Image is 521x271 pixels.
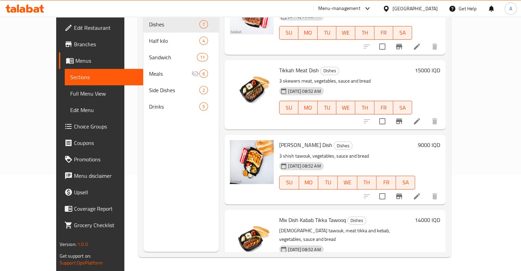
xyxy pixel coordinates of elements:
[279,101,298,114] button: SU
[199,20,208,28] div: items
[149,20,200,28] span: Dishes
[299,176,319,189] button: MO
[149,86,200,94] div: Side Dishes
[334,141,352,150] div: Dishes
[391,113,407,130] button: Branch-specific-item
[391,38,407,55] button: Branch-specific-item
[338,176,357,189] button: WE
[413,117,421,125] a: Edit menu item
[74,24,138,32] span: Edit Restaurant
[426,113,443,130] button: delete
[377,103,390,113] span: FR
[396,28,409,38] span: SA
[339,28,352,38] span: WE
[77,240,88,249] span: 1.0.0
[200,71,208,77] span: 6
[357,176,377,189] button: TH
[59,135,143,151] a: Coupons
[413,42,421,51] a: Edit menu item
[375,189,389,204] span: Select to update
[393,5,438,12] div: [GEOGRAPHIC_DATA]
[199,86,208,94] div: items
[59,151,143,168] a: Promotions
[415,65,440,75] h6: 15000 IQD
[347,217,366,225] div: Dishes
[340,177,355,187] span: WE
[230,215,274,259] img: Mix Dish Kabab Tikka Tawooq
[321,177,335,187] span: TU
[355,101,374,114] button: TH
[74,188,138,196] span: Upsell
[282,177,296,187] span: SU
[413,192,421,200] a: Edit menu item
[60,251,91,260] span: Get support on:
[149,102,200,111] span: Drinks
[279,152,415,160] p: 3 shish tawouk, vegetables, sauce and bread
[144,16,219,33] div: Dishes7
[144,33,219,49] div: Half kilo4
[426,38,443,55] button: delete
[65,102,143,118] a: Edit Menu
[279,176,299,189] button: SU
[60,240,76,249] span: Version:
[377,28,390,38] span: FR
[374,26,393,40] button: FR
[149,37,200,45] div: Half kilo
[230,65,274,109] img: Tikkah Meat Dish
[396,176,415,189] button: SA
[339,103,352,113] span: WE
[298,101,317,114] button: MO
[144,98,219,115] div: Drinks5
[149,53,197,61] div: Sandwich
[393,26,412,40] button: SA
[199,70,208,78] div: items
[200,21,208,28] span: 7
[318,26,336,40] button: TU
[509,5,512,12] span: A
[415,215,440,225] h6: 14000 IQD
[149,70,191,78] span: Meals
[70,73,138,81] span: Sections
[65,85,143,102] a: Full Menu View
[279,65,319,75] span: Tikkah Meat Dish
[74,122,138,131] span: Choice Groups
[334,142,352,150] span: Dishes
[375,39,389,54] span: Select to update
[191,70,199,78] svg: Inactive section
[75,57,138,65] span: Menus
[279,215,346,225] span: Mix Dish Kabab Tikka Tawooq
[200,103,208,110] span: 5
[70,106,138,114] span: Edit Menu
[318,101,336,114] button: TU
[302,177,316,187] span: MO
[144,82,219,98] div: Side Dishes2
[74,139,138,147] span: Coupons
[279,26,298,40] button: SU
[320,67,339,75] div: Dishes
[426,188,443,205] button: delete
[355,26,374,40] button: TH
[318,4,360,13] div: Menu-management
[74,205,138,213] span: Coverage Report
[375,114,389,128] span: Select to update
[199,37,208,45] div: items
[144,65,219,82] div: Meals6
[74,40,138,48] span: Branches
[59,36,143,52] a: Branches
[374,101,393,114] button: FR
[318,176,338,189] button: TU
[74,155,138,163] span: Promotions
[197,54,208,61] span: 11
[348,217,366,224] span: Dishes
[376,176,396,189] button: FR
[336,101,355,114] button: WE
[301,28,314,38] span: MO
[279,140,332,150] span: [PERSON_NAME] Dish
[393,101,412,114] button: SA
[60,258,103,267] a: Support.OpsPlatform
[285,163,323,169] span: [DATE] 08:52 AM
[298,26,317,40] button: MO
